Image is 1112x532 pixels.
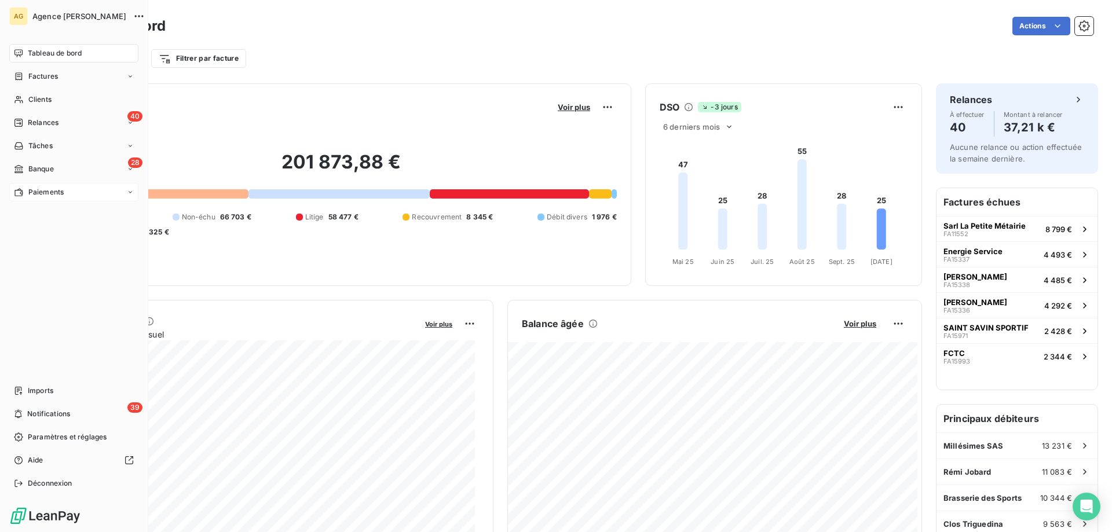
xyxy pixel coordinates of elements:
span: FA15338 [943,281,970,288]
button: Voir plus [422,318,456,329]
span: Non-échu [182,212,215,222]
h6: Relances [950,93,992,107]
span: Factures [28,71,58,82]
span: [PERSON_NAME] [943,272,1007,281]
span: 9 563 € [1043,519,1072,529]
span: 4 493 € [1044,250,1072,259]
span: Aucune relance ou action effectuée la semaine dernière. [950,142,1082,163]
span: 1 976 € [592,212,617,222]
h6: Factures échues [937,188,1098,216]
span: Aide [28,455,43,465]
button: Filtrer par facture [151,49,246,68]
span: FCTC [943,348,965,358]
span: 2 344 € [1044,352,1072,361]
span: Montant à relancer [1004,111,1063,118]
span: Clos Triguedina [943,519,1003,529]
h6: Balance âgée [522,317,584,331]
h4: 40 [950,118,985,137]
h6: Principaux débiteurs [937,405,1098,432]
button: SAINT SAVIN SPORTIFFA159712 428 € [937,318,1098,343]
span: FA15993 [943,358,970,365]
span: Sarl La Petite Métairie [943,221,1026,230]
span: -3 jours [698,102,741,112]
button: Sarl La Petite MétairieFA115528 799 € [937,216,1098,241]
button: FCTCFA159932 344 € [937,343,1098,369]
a: Aide [9,451,138,469]
span: Voir plus [558,102,590,112]
span: Voir plus [425,320,452,328]
h6: DSO [660,100,679,114]
span: 39 [127,402,142,413]
img: Logo LeanPay [9,507,81,525]
span: 40 [127,111,142,122]
button: [PERSON_NAME]FA153384 485 € [937,267,1098,292]
span: Clients [28,94,52,105]
span: Millésimes SAS [943,441,1003,450]
span: À effectuer [950,111,985,118]
span: 4 292 € [1044,301,1072,310]
span: Tâches [28,141,53,151]
tspan: [DATE] [870,258,892,266]
button: [PERSON_NAME]FA153364 292 € [937,292,1098,318]
tspan: Juil. 25 [751,258,774,266]
span: 4 485 € [1044,276,1072,285]
span: SAINT SAVIN SPORTIF [943,323,1029,332]
span: FA11552 [943,230,968,237]
span: 11 083 € [1042,467,1072,476]
span: Chiffre d'affaires mensuel [65,328,417,340]
tspan: Sept. 25 [829,258,855,266]
span: Brasserie des Sports [943,493,1022,502]
button: Energie ServiceFA153374 493 € [937,241,1098,267]
span: 10 344 € [1040,493,1072,502]
span: Voir plus [844,319,876,328]
span: FA15336 [943,307,970,314]
span: 8 345 € [466,212,493,222]
span: 2 428 € [1044,326,1072,336]
h4: 37,21 k € [1004,118,1063,137]
span: Energie Service [943,247,1003,256]
span: 58 477 € [328,212,359,222]
tspan: Mai 25 [672,258,694,266]
span: FA15971 [943,332,968,339]
span: -325 € [145,227,169,237]
span: Recouvrement [412,212,462,222]
span: Tableau de bord [28,48,82,58]
span: Agence [PERSON_NAME] [32,12,126,21]
button: Voir plus [840,318,880,329]
span: Relances [28,118,58,128]
span: Litige [305,212,324,222]
tspan: Juin 25 [711,258,734,266]
span: Notifications [27,409,70,419]
div: AG [9,7,28,25]
span: 66 703 € [220,212,251,222]
span: Paramètres et réglages [28,432,107,442]
span: Imports [28,386,53,396]
span: Paiements [28,187,64,197]
button: Voir plus [554,102,594,112]
span: Rémi Jobard [943,467,992,476]
span: [PERSON_NAME] [943,298,1007,307]
span: FA15337 [943,256,970,263]
h2: 201 873,88 € [65,151,617,185]
span: Déconnexion [28,478,72,489]
span: 8 799 € [1045,225,1072,234]
span: 6 derniers mois [663,122,720,131]
span: 13 231 € [1042,441,1072,450]
span: 28 [128,157,142,168]
span: Débit divers [547,212,587,222]
div: Open Intercom Messenger [1073,493,1100,520]
button: Actions [1012,17,1070,35]
span: Banque [28,164,54,174]
tspan: Août 25 [789,258,815,266]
